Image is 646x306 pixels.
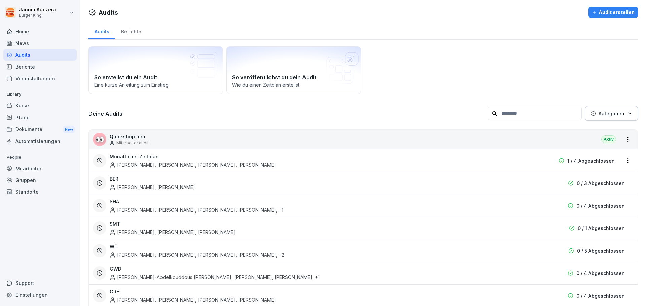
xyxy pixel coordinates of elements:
[110,288,119,295] h3: GRE
[116,140,149,146] p: Mitarbeiter audit
[93,133,106,146] div: 👀
[19,7,56,13] p: Jannin Kuczera
[88,46,223,94] a: So erstellst du ein AuditEine kurze Anleitung zum Einstieg
[226,46,361,94] a: So veröffentlichst du dein AuditWie du einen Zeitplan erstellst
[232,81,355,88] p: Wie du einen Zeitplan erstellst
[88,22,115,39] a: Audits
[110,296,276,303] div: [PERSON_NAME], [PERSON_NAME], [PERSON_NAME], [PERSON_NAME]
[110,229,236,236] div: [PERSON_NAME], [PERSON_NAME], [PERSON_NAME]
[3,37,77,49] a: News
[3,135,77,147] a: Automatisierungen
[63,126,75,133] div: New
[3,61,77,73] a: Berichte
[3,26,77,37] a: Home
[3,123,77,136] a: DokumenteNew
[232,73,355,81] h2: So veröffentlichst du dein Audit
[3,73,77,84] a: Veranstaltungen
[110,161,276,168] div: [PERSON_NAME], [PERSON_NAME], [PERSON_NAME], [PERSON_NAME]
[110,265,121,272] h3: GWD
[3,186,77,198] a: Standorte
[94,81,217,88] p: Eine kurze Anleitung zum Einstieg
[3,49,77,61] a: Audits
[3,289,77,301] a: Einstellungen
[3,152,77,163] p: People
[599,110,624,117] p: Kategorien
[601,135,616,143] div: Aktiv
[576,202,625,209] p: 0 / 4 Abgeschlossen
[110,243,118,250] h3: WÜ
[110,206,283,213] div: [PERSON_NAME], [PERSON_NAME], [PERSON_NAME], [PERSON_NAME] , +1
[3,112,77,123] a: Pfade
[110,175,118,182] h3: BER
[115,22,147,39] a: Berichte
[88,110,484,117] h3: Deine Audits
[567,157,615,164] p: 1 / 4 Abgeschlossen
[576,292,625,299] p: 0 / 4 Abgeschlossen
[110,198,119,205] h3: SHA
[110,251,284,258] div: [PERSON_NAME], [PERSON_NAME], [PERSON_NAME], [PERSON_NAME] , +2
[3,163,77,174] a: Mitarbeiter
[19,13,56,18] p: Burger King
[110,220,120,227] h3: SMT
[3,89,77,100] p: Library
[585,106,638,121] button: Kategorien
[94,73,217,81] h2: So erstellst du ein Audit
[588,7,638,18] button: Audit erstellen
[3,123,77,136] div: Dokumente
[110,184,195,191] div: [PERSON_NAME], [PERSON_NAME]
[110,153,159,160] h3: Monatlicher Zeitplan
[576,270,625,277] p: 0 / 4 Abgeschlossen
[577,180,625,187] p: 0 / 3 Abgeschlossen
[3,100,77,112] a: Kurse
[577,247,625,254] p: 0 / 5 Abgeschlossen
[99,8,118,17] h1: Audits
[592,9,635,16] div: Audit erstellen
[3,174,77,186] a: Gruppen
[3,277,77,289] div: Support
[578,225,625,232] p: 0 / 1 Abgeschlossen
[110,133,149,140] p: Quickshop neu
[110,274,320,281] div: [PERSON_NAME]-Abdelkouddous [PERSON_NAME], [PERSON_NAME], [PERSON_NAME] , +1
